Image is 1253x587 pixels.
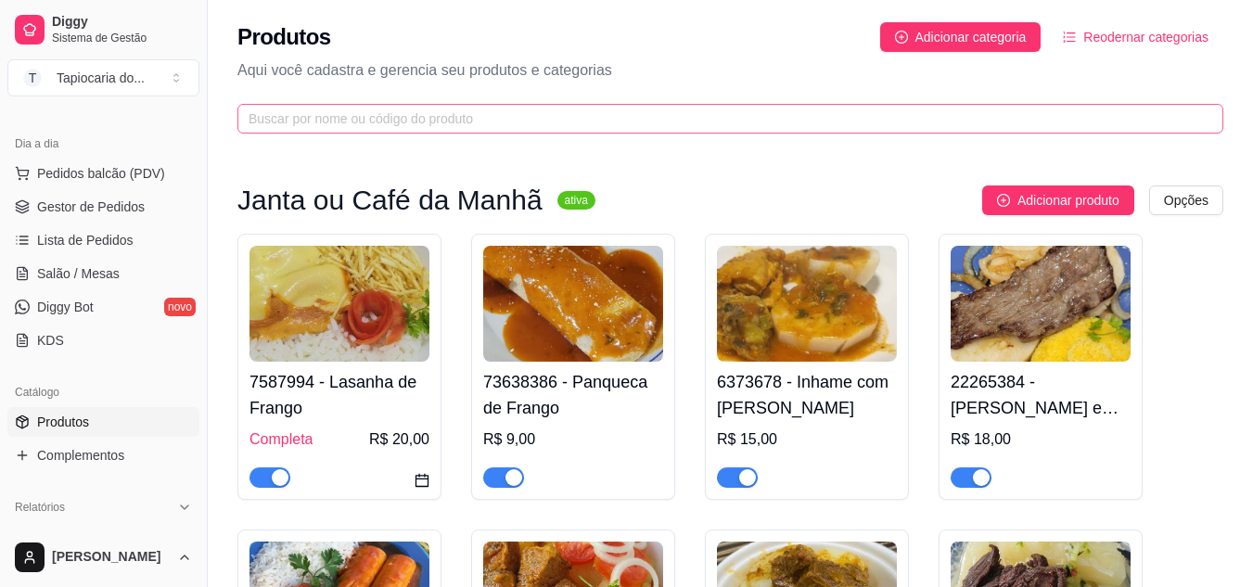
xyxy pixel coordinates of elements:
[915,27,1027,47] span: Adicionar categoria
[1164,190,1208,211] span: Opções
[7,59,199,96] button: Select a team
[1017,190,1119,211] span: Adicionar produto
[249,246,429,362] img: product-image
[951,369,1131,421] h4: 22265384 - [PERSON_NAME] e Carne de Sol
[7,7,199,52] a: DiggySistema de Gestão
[7,159,199,188] button: Pedidos balcão (PDV)
[7,225,199,255] a: Lista de Pedidos
[880,22,1042,52] button: Adicionar categoria
[237,22,331,52] h2: Produtos
[249,108,1197,129] input: Buscar por nome ou código do produto
[52,549,170,566] span: [PERSON_NAME]
[37,298,94,316] span: Diggy Bot
[237,189,543,211] h3: Janta ou Café da Manhã
[982,185,1134,215] button: Adicionar produto
[951,428,1131,451] div: R$ 18,00
[249,428,313,451] span: Completa
[15,500,65,515] span: Relatórios
[7,292,199,322] a: Diggy Botnovo
[237,59,1223,82] p: Aqui você cadastra e gerencia seu produtos e categorias
[7,325,199,355] a: KDS
[7,407,199,437] a: Produtos
[997,194,1010,207] span: plus-circle
[57,69,145,87] div: Tapiocaria do ...
[369,428,429,451] span: R$ 20,00
[7,440,199,470] a: Complementos
[7,259,199,288] a: Salão / Mesas
[483,428,663,451] div: R$ 9,00
[7,192,199,222] a: Gestor de Pedidos
[37,413,89,431] span: Produtos
[557,191,595,210] sup: ativa
[483,246,663,362] img: product-image
[1083,27,1208,47] span: Reodernar categorias
[52,14,192,31] span: Diggy
[52,31,192,45] span: Sistema de Gestão
[717,428,897,451] div: R$ 15,00
[483,369,663,421] h4: 73638386 - Panqueca de Frango
[37,164,165,183] span: Pedidos balcão (PDV)
[37,264,120,283] span: Salão / Mesas
[1063,31,1076,44] span: ordered-list
[7,522,199,552] a: Relatórios de vendas
[1149,185,1223,215] button: Opções
[37,331,64,350] span: KDS
[7,535,199,580] button: [PERSON_NAME]
[415,473,429,488] span: calendar
[717,246,897,362] img: product-image
[23,69,42,87] span: T
[37,446,124,465] span: Complementos
[951,246,1131,362] img: product-image
[1048,22,1223,52] button: Reodernar categorias
[249,369,429,421] h4: 7587994 - Lasanha de Frango
[717,369,897,421] h4: 6373678 - Inhame com [PERSON_NAME]
[7,129,199,159] div: Dia a dia
[37,198,145,216] span: Gestor de Pedidos
[895,31,908,44] span: plus-circle
[37,231,134,249] span: Lista de Pedidos
[7,377,199,407] div: Catálogo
